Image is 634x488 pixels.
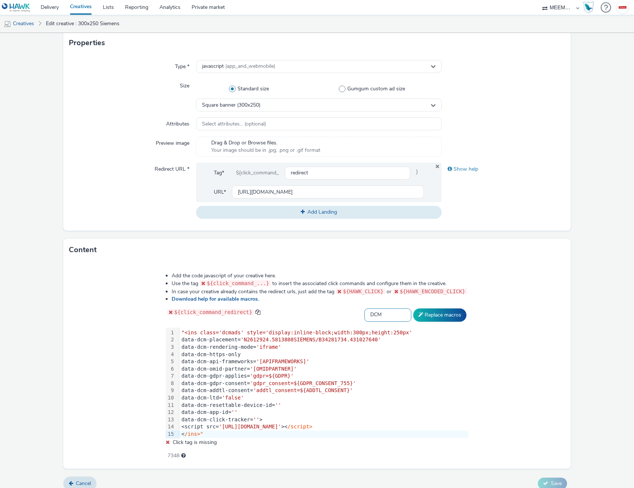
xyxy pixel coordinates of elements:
label: Size [177,79,192,90]
span: 7348 [168,452,179,459]
h3: Content [69,244,97,255]
span: 'gdpr_consent=${GDPR_CONSENT_755}' [250,380,356,386]
span: '[URL][DOMAIN_NAME]' [219,424,281,429]
span: (app_and_webmobile) [225,63,275,70]
label: Redirect URL * [152,163,192,173]
div: 13 [166,416,175,424]
label: Preview image [153,137,192,147]
a: Edit creative : 300x250 Siemens [42,15,123,33]
span: ${HAWK_CLICK} [343,288,384,294]
div: 7 [166,372,175,380]
label: Type * [172,60,192,70]
span: copy to clipboard [255,310,260,315]
div: data-dcm-app-id= [179,409,468,416]
div: data-dcm-api-frameworks= [179,358,468,365]
span: /ins>" [185,431,203,437]
span: ${HAWK_ENCODED_CLICK} [400,288,465,294]
li: Add the code javascript of your creative here. [172,272,468,280]
a: Hawk Academy [583,1,597,13]
div: data-dcm-placement= [179,336,468,344]
li: Use the tag to insert the associated click commands and configure them in the creative. [172,280,468,287]
img: Tanguy Van Ingelgom [617,2,628,13]
div: data-dcm-rendering-mode= [179,344,468,351]
span: "<ins class='dcmads' style='display:inline-block;width:300px;height:250px' [182,330,412,335]
button: Add Landing [196,206,442,218]
div: 12 [166,409,175,416]
div: < [179,431,468,438]
input: url... [232,185,424,198]
span: Drag & Drop or Browse files. [211,139,320,147]
div: data-dcm-gdpr-consent= [179,380,468,387]
div: 2 [166,336,175,344]
span: Select attributes... (optional) [202,121,266,127]
div: ${click_command_ [230,166,285,180]
li: In case your creative already contains the redirect urls, just add the tag or [172,288,468,295]
div: 3 [166,344,175,351]
span: ${click_command_...} [207,280,269,286]
span: 'false' [222,395,244,401]
img: Hawk Academy [583,1,594,13]
div: 8 [166,380,175,387]
div: Show help [442,163,564,176]
div: 10 [166,394,175,402]
img: undefined Logo [2,3,30,12]
div: data-dcm-gdpr-applies= [179,372,468,380]
span: '' [275,402,281,408]
span: } [410,166,424,180]
span: Click tag is missing [173,439,217,446]
div: data-dcm-omid-partner= [179,365,468,373]
div: 11 [166,402,175,409]
label: Attributes [163,117,192,128]
span: 'addtl_consent=${ADDTL_CONSENT}' [253,387,353,393]
span: Add Landing [307,208,337,215]
div: data-dcm-click-tracker= > [179,416,468,424]
span: javascript [202,63,275,70]
h3: Properties [69,37,105,49]
div: 9 [166,387,175,394]
div: data-dcm-https-only [179,351,468,358]
span: '' [253,417,259,422]
span: Your image should be in .jpg, .png or .gif format [211,147,320,154]
div: 4 [166,351,175,358]
span: '[APIFRAMEWORKS]' [256,358,309,364]
span: 'iframe' [256,344,281,350]
span: Save [551,480,562,487]
span: 'gdpr=${GDPR}' [250,373,294,379]
div: 1 [166,329,175,337]
span: '[OMIDPARTNER]' [250,366,297,372]
div: data-dcm-addtl-consent= [179,387,468,394]
div: data-dcm-ltd= [179,394,468,402]
div: data-dcm-resettable-device-id= [179,402,468,409]
div: 5 [166,358,175,365]
span: /script> [287,424,312,429]
div: 6 [166,365,175,373]
div: <script src= >< [179,423,468,431]
img: mobile [4,20,11,28]
div: Maximum recommended length: 3000 characters. [181,452,186,459]
a: Download help for available macros. [172,295,262,303]
span: Gumgum custom ad size [347,85,405,93]
span: Cancel [76,480,91,487]
span: ${click_command_redirect} [174,309,252,315]
div: 14 [166,423,175,431]
span: Square banner (300x250) [202,102,260,108]
span: '' [231,409,237,415]
span: Standard size [237,85,269,93]
button: Replace macros [413,308,466,322]
div: 15 [166,431,175,438]
span: 'N2612924.5813808SIEMENS/B34281734.431027640' [241,337,381,342]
